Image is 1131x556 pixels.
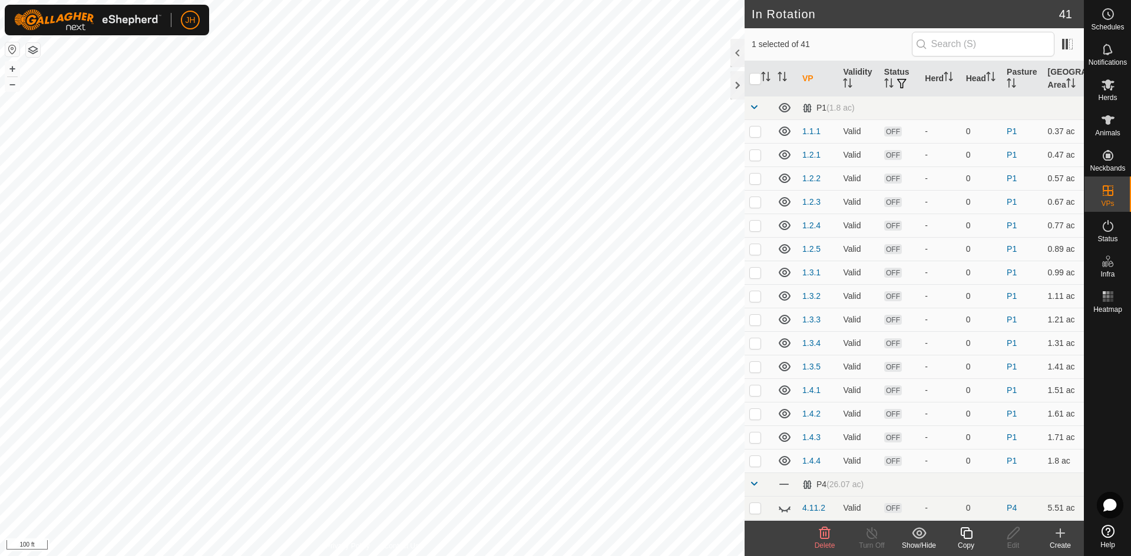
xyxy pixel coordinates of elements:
[1098,94,1117,101] span: Herds
[1101,200,1114,207] span: VPs
[802,503,825,512] a: 4.11.2
[1043,308,1084,331] td: 1.21 ac
[1043,449,1084,472] td: 1.8 ac
[961,190,1002,214] td: 0
[5,42,19,56] button: Reset Map
[802,456,821,465] a: 1.4.4
[1043,331,1084,355] td: 1.31 ac
[1043,119,1084,143] td: 0.37 ac
[961,378,1002,402] td: 0
[884,197,902,207] span: OFF
[1090,165,1125,172] span: Neckbands
[925,502,956,514] div: -
[802,174,821,183] a: 1.2.2
[884,432,902,442] span: OFF
[961,143,1002,167] td: 0
[1100,541,1115,548] span: Help
[838,61,879,96] th: Validity
[1066,80,1076,89] p-sorticon: Activate to sort
[802,221,821,230] a: 1.2.4
[1007,244,1017,254] a: P1
[778,74,787,83] p-sorticon: Activate to sort
[1043,496,1084,520] td: 5.51 ac
[802,126,821,136] a: 1.1.1
[1007,268,1017,277] a: P1
[944,74,953,83] p-sorticon: Activate to sort
[1007,291,1017,301] a: P1
[884,126,902,136] span: OFF
[838,143,879,167] td: Valid
[961,119,1002,143] td: 0
[838,119,879,143] td: Valid
[1093,306,1122,313] span: Heatmap
[925,267,956,279] div: -
[884,221,902,231] span: OFF
[884,174,902,184] span: OFF
[1043,261,1084,284] td: 0.99 ac
[1043,214,1084,237] td: 0.77 ac
[925,431,956,444] div: -
[838,190,879,214] td: Valid
[802,432,821,442] a: 1.4.3
[884,291,902,301] span: OFF
[1037,540,1084,551] div: Create
[1043,402,1084,425] td: 1.61 ac
[1007,174,1017,183] a: P1
[925,172,956,185] div: -
[838,355,879,378] td: Valid
[961,284,1002,308] td: 0
[838,402,879,425] td: Valid
[26,43,40,57] button: Map Layers
[1043,425,1084,449] td: 1.71 ac
[802,291,821,301] a: 1.3.2
[384,541,419,551] a: Contact Us
[1100,271,1115,278] span: Infra
[943,540,990,551] div: Copy
[1043,284,1084,308] td: 1.11 ac
[838,425,879,449] td: Valid
[5,77,19,91] button: –
[752,7,1059,21] h2: In Rotation
[802,385,821,395] a: 1.4.1
[895,540,943,551] div: Show/Hide
[848,540,895,551] div: Turn Off
[961,496,1002,520] td: 0
[1043,520,1084,543] td: 6.38 ac
[1007,80,1016,89] p-sorticon: Activate to sort
[838,167,879,190] td: Valid
[838,449,879,472] td: Valid
[1007,315,1017,324] a: P1
[925,384,956,397] div: -
[802,362,821,371] a: 1.3.5
[5,62,19,76] button: +
[961,520,1002,543] td: 0
[1007,362,1017,371] a: P1
[1043,190,1084,214] td: 0.67 ac
[925,314,956,326] div: -
[961,449,1002,472] td: 0
[802,244,821,254] a: 1.2.5
[884,362,902,372] span: OFF
[1007,432,1017,442] a: P1
[838,308,879,331] td: Valid
[1097,235,1117,242] span: Status
[838,331,879,355] td: Valid
[925,196,956,208] div: -
[838,284,879,308] td: Valid
[925,361,956,373] div: -
[185,14,195,26] span: JH
[14,9,161,31] img: Gallagher Logo
[1043,355,1084,378] td: 1.41 ac
[884,409,902,419] span: OFF
[838,378,879,402] td: Valid
[802,103,855,113] div: P1
[925,455,956,467] div: -
[1007,338,1017,348] a: P1
[884,244,902,254] span: OFF
[961,237,1002,261] td: 0
[1007,503,1017,512] a: P4
[884,268,902,278] span: OFF
[1043,237,1084,261] td: 0.89 ac
[1091,24,1124,31] span: Schedules
[1043,143,1084,167] td: 0.47 ac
